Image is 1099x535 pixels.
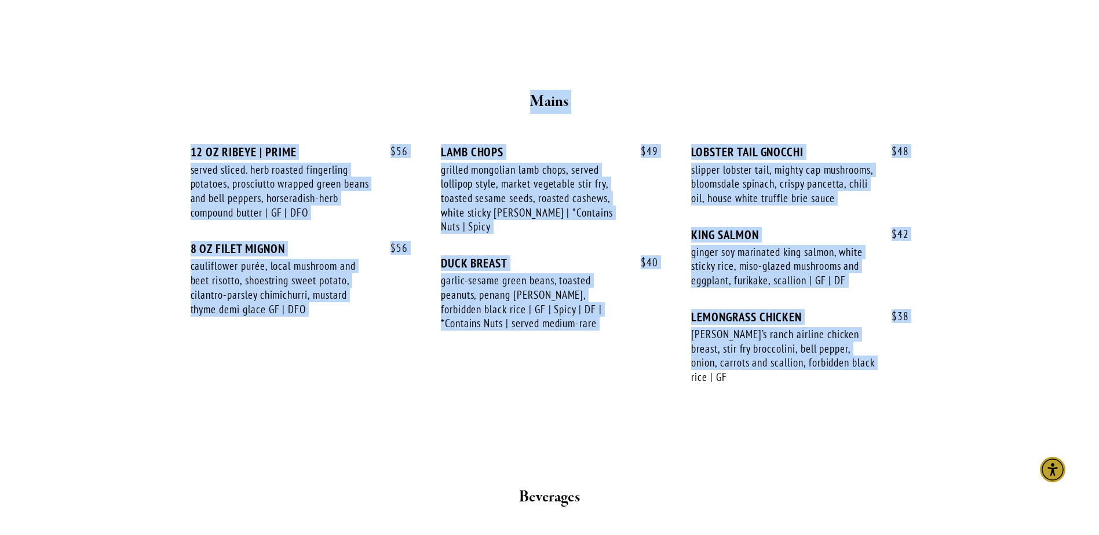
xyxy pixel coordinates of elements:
span: 42 [880,228,909,241]
span: $ [892,227,897,241]
div: cauliflower purée, local mushroom and beet risotto, shoestring sweet potato, cilantro-parsley chi... [191,259,375,316]
div: LAMB CHOPS [441,145,658,159]
span: 49 [629,145,658,158]
span: 40 [629,256,658,269]
span: $ [641,144,647,158]
div: LOBSTER TAIL GNOCCHI [691,145,908,159]
strong: Beverages [519,487,580,507]
div: served sliced. herb roasted fingerling potatoes, prosciutto wrapped green beans and bell peppers,... [191,163,375,220]
span: 56 [379,145,408,158]
span: $ [390,144,396,158]
span: 48 [880,145,909,158]
div: LEMONGRASS CHICKEN [691,310,908,324]
div: Accessibility Menu [1040,457,1065,482]
span: $ [390,241,396,255]
div: grilled mongolian lamb chops, served lollipop style, market vegetable stir fry, toasted sesame se... [441,163,625,234]
div: slipper lobster tail, mighty cap mushrooms, bloomsdale spinach, crispy pancetta, chili oil, house... [691,163,875,206]
span: $ [892,144,897,158]
div: DUCK BREAST [441,256,658,270]
span: $ [641,255,647,269]
strong: Mains [530,91,569,112]
div: 12 OZ RIBEYE | PRIME [191,145,408,159]
div: [PERSON_NAME]’s ranch airline chicken breast, stir fry broccolini, bell pepper, onion, carrots an... [691,327,875,384]
div: KING SALMON [691,228,908,242]
div: 8 OZ FILET MIGNON [191,241,408,256]
div: ginger soy marinated king salmon, white sticky rice, miso-glazed mushrooms and eggplant, furikake... [691,245,875,288]
div: garlic-sesame green beans, toasted peanuts, penang [PERSON_NAME], forbidden black rice | GF | Spi... [441,273,625,331]
span: 56 [379,241,408,255]
span: $ [892,309,897,323]
span: 38 [880,310,909,323]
